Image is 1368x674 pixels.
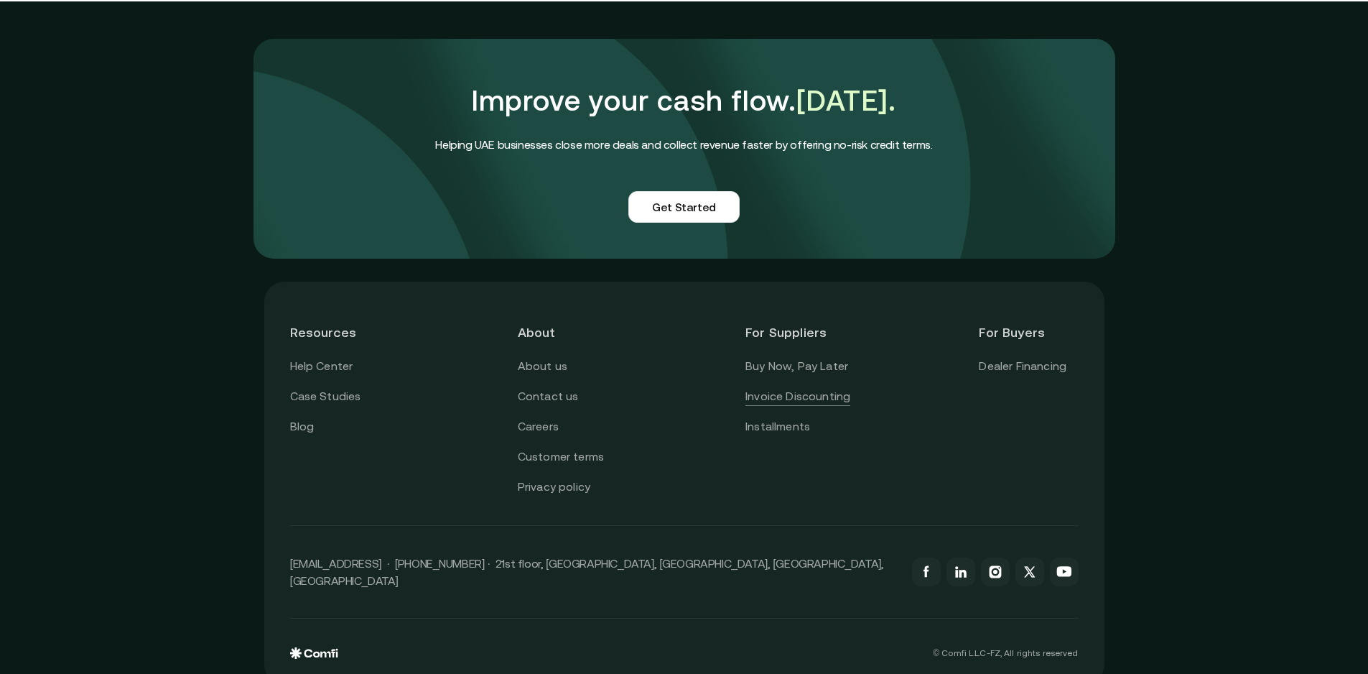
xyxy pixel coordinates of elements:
[933,648,1078,658] p: © Comfi L.L.C-FZ, All rights reserved
[518,387,579,406] a: Contact us
[290,387,361,406] a: Case Studies
[253,39,1115,259] img: comfi
[518,478,590,497] a: Privacy policy
[745,417,810,436] a: Installments
[290,647,338,659] img: comfi logo
[518,308,617,357] header: About
[435,135,932,154] h4: Helping UAE businesses close more deals and collect revenue faster by offering no-risk credit terms.
[435,75,932,126] h1: Improve your cash flow.
[518,417,559,436] a: Careers
[290,308,389,357] header: Resources
[518,448,604,466] a: Customer terms
[518,357,567,376] a: About us
[979,357,1066,376] a: Dealer Financing
[290,555,898,589] p: [EMAIL_ADDRESS] · [PHONE_NUMBER] · 21st floor, [GEOGRAPHIC_DATA], [GEOGRAPHIC_DATA], [GEOGRAPHIC_...
[979,308,1078,357] header: For Buyers
[290,417,315,436] a: Blog
[745,387,850,406] a: Invoice Discounting
[628,191,740,223] a: Get Started
[745,308,850,357] header: For Suppliers
[745,357,848,376] a: Buy Now, Pay Later
[796,84,896,116] span: [DATE].
[290,357,353,376] a: Help Center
